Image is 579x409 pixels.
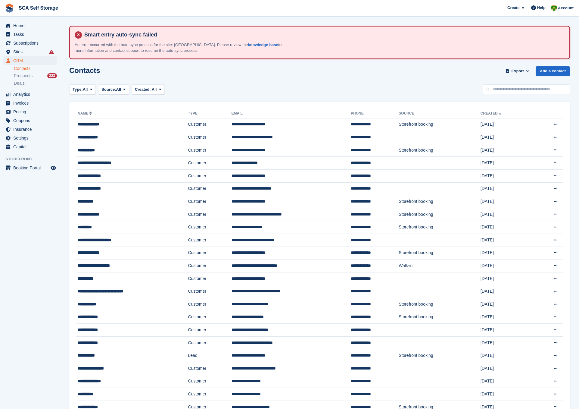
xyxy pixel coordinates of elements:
[116,87,121,93] span: All
[135,87,151,92] span: Created:
[188,272,231,285] td: Customer
[82,31,565,38] h4: Smart entry auto-sync failed
[14,66,57,71] a: Contacts
[481,111,503,115] a: Created
[188,109,231,118] th: Type
[481,324,533,337] td: [DATE]
[481,170,533,183] td: [DATE]
[188,311,231,324] td: Customer
[69,84,96,94] button: Type: All
[481,388,533,401] td: [DATE]
[188,336,231,349] td: Customer
[3,116,57,125] a: menu
[188,247,231,260] td: Customer
[3,56,57,65] a: menu
[98,84,129,94] button: Source: All
[14,73,33,79] span: Prospects
[188,118,231,131] td: Customer
[188,157,231,170] td: Customer
[248,42,278,47] a: knowledge base
[188,170,231,183] td: Customer
[188,195,231,208] td: Customer
[13,134,49,142] span: Settings
[481,234,533,247] td: [DATE]
[399,195,481,208] td: Storefront booking
[101,87,116,93] span: Source:
[481,362,533,375] td: [DATE]
[3,39,57,47] a: menu
[3,21,57,30] a: menu
[481,118,533,131] td: [DATE]
[481,157,533,170] td: [DATE]
[132,84,165,94] button: Created: All
[399,144,481,157] td: Storefront booking
[75,42,285,54] p: An error occurred with the auto-sync process for the site: [GEOGRAPHIC_DATA]. Please review the f...
[481,272,533,285] td: [DATE]
[188,144,231,157] td: Customer
[3,143,57,151] a: menu
[13,125,49,134] span: Insurance
[13,164,49,172] span: Booking Portal
[188,221,231,234] td: Customer
[481,349,533,362] td: [DATE]
[481,298,533,311] td: [DATE]
[481,247,533,260] td: [DATE]
[551,5,557,11] img: Sam Chapman
[83,87,88,93] span: All
[399,298,481,311] td: Storefront booking
[481,182,533,195] td: [DATE]
[13,21,49,30] span: Home
[13,90,49,99] span: Analytics
[504,66,531,76] button: Export
[14,73,57,79] a: Prospects 223
[188,324,231,337] td: Customer
[5,4,14,13] img: stora-icon-8386f47178a22dfd0bd8f6a31ec36ba5ce8667c1dd55bd0f319d3a0aa187defe.svg
[16,3,61,13] a: SCA Self Storage
[13,99,49,107] span: Invoices
[50,164,57,171] a: Preview store
[188,234,231,247] td: Customer
[481,311,533,324] td: [DATE]
[188,208,231,221] td: Customer
[152,87,157,92] span: All
[188,375,231,388] td: Customer
[188,298,231,311] td: Customer
[507,5,519,11] span: Create
[188,362,231,375] td: Customer
[481,375,533,388] td: [DATE]
[3,164,57,172] a: menu
[399,118,481,131] td: Storefront booking
[78,111,93,115] a: Name
[3,134,57,142] a: menu
[5,156,60,162] span: Storefront
[47,73,57,78] div: 223
[188,349,231,362] td: Lead
[399,109,481,118] th: Source
[232,109,351,118] th: Email
[481,336,533,349] td: [DATE]
[3,90,57,99] a: menu
[14,80,25,86] span: Deals
[558,5,574,11] span: Account
[3,99,57,107] a: menu
[481,208,533,221] td: [DATE]
[14,80,57,87] a: Deals
[481,144,533,157] td: [DATE]
[13,30,49,39] span: Tasks
[13,48,49,56] span: Sites
[3,48,57,56] a: menu
[512,68,524,74] span: Export
[399,311,481,324] td: Storefront booking
[536,66,570,76] a: Add a contact
[399,247,481,260] td: Storefront booking
[188,131,231,144] td: Customer
[399,208,481,221] td: Storefront booking
[481,285,533,298] td: [DATE]
[399,260,481,272] td: Walk-in
[13,56,49,65] span: CRM
[399,349,481,362] td: Storefront booking
[13,108,49,116] span: Pricing
[3,30,57,39] a: menu
[537,5,546,11] span: Help
[49,49,54,54] i: Smart entry sync failures have occurred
